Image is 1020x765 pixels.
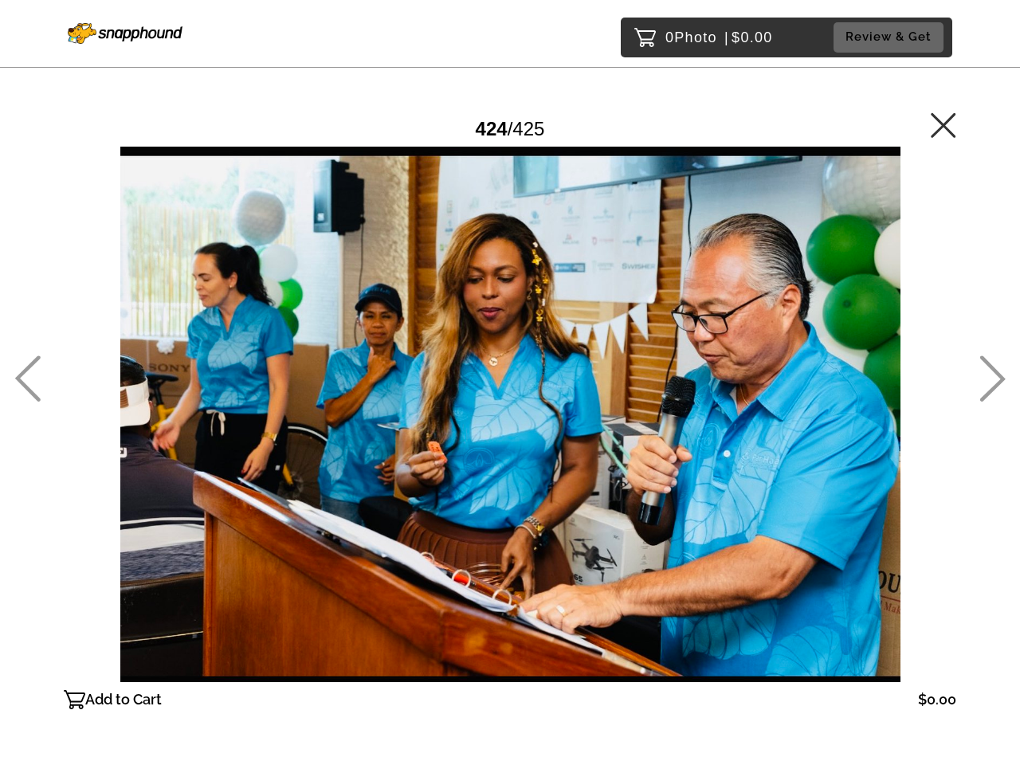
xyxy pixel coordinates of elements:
img: Snapphound Logo [68,23,182,44]
a: Review & Get [834,22,948,52]
span: Photo [674,25,717,50]
button: Review & Get [834,22,943,52]
p: $0.00 [918,687,956,712]
p: 0 $0.00 [665,25,773,50]
span: 424 [476,118,508,139]
div: / [476,112,545,146]
span: 425 [512,118,544,139]
p: Add to Cart [85,687,162,712]
span: | [724,29,729,45]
